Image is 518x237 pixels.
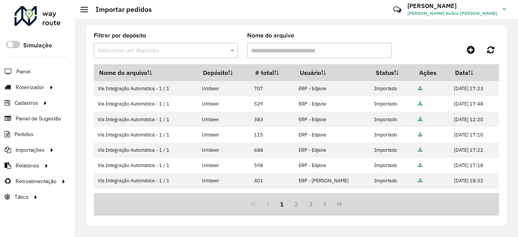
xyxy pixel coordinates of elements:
[23,41,52,50] label: Simulação
[370,65,414,81] th: Status
[370,158,414,173] td: Importado
[94,65,198,81] th: Nome do arquivo
[250,127,295,142] td: 115
[370,96,414,112] td: Importado
[198,81,250,96] td: Umbeer
[198,173,250,188] td: Umbeer
[450,96,499,112] td: [DATE] 17:48
[418,101,423,107] a: Arquivo completo
[450,127,499,142] td: [DATE] 17:10
[418,162,423,169] a: Arquivo completo
[198,143,250,158] td: Umbeer
[250,143,295,158] td: 688
[94,158,198,173] td: Via Integração Automática - 1 / 1
[247,31,294,40] label: Nome do arquivo
[418,131,423,138] a: Arquivo completo
[14,99,38,107] span: Cadastros
[250,173,295,188] td: 401
[450,81,499,96] td: [DATE] 17:23
[16,177,56,185] span: Retroalimentação
[294,81,370,96] td: ERP - Edjane
[304,197,318,211] button: 3
[450,188,499,204] td: [DATE] 17:17
[16,162,39,170] span: Relatórios
[370,143,414,158] td: Importado
[407,2,497,10] h3: [PERSON_NAME]
[332,197,347,211] button: Last Page
[94,127,198,142] td: Via Integração Automática - 1 / 1
[370,127,414,142] td: Importado
[94,112,198,127] td: Via Integração Automática - 1 / 1
[198,158,250,173] td: Umbeer
[16,83,44,91] span: Roteirizador
[94,31,146,40] label: Filtrar por depósito
[450,158,499,173] td: [DATE] 17:18
[275,197,289,211] button: 1
[88,5,152,14] h2: Importar pedidos
[414,65,450,81] th: Ações
[198,127,250,142] td: Umbeer
[294,127,370,142] td: ERP - Edjane
[16,115,61,123] span: Painel de Sugestão
[407,10,497,17] span: [PERSON_NAME] Nobre [PERSON_NAME]
[294,173,370,188] td: ERP - [PERSON_NAME]
[16,68,31,76] span: Painel
[250,96,295,112] td: 529
[450,112,499,127] td: [DATE] 12:20
[250,65,295,81] th: # total
[370,112,414,127] td: Importado
[418,85,423,92] a: Arquivo completo
[198,188,250,204] td: Umbeer
[198,65,250,81] th: Depósito
[370,81,414,96] td: Importado
[450,173,499,188] td: [DATE] 18:32
[418,116,423,123] a: Arquivo completo
[450,65,499,81] th: Data
[294,96,370,112] td: ERP - Edjane
[294,188,370,204] td: ERP - Edjane
[370,188,414,204] td: Importado
[16,146,45,154] span: Importações
[389,2,405,18] a: Contato Rápido
[250,81,295,96] td: 707
[318,197,333,211] button: Next Page
[250,112,295,127] td: 383
[294,112,370,127] td: ERP - Edjane
[94,81,198,96] td: Via Integração Automática - 1 / 1
[14,130,34,138] span: Pedidos
[250,188,295,204] td: 628
[294,143,370,158] td: ERP - Edjane
[198,112,250,127] td: Umbeer
[418,193,423,200] a: Arquivo completo
[94,173,198,188] td: Via Integração Automática - 1 / 1
[250,158,295,173] td: 598
[294,65,370,81] th: Usuário
[289,197,304,211] button: 2
[94,188,198,204] td: Via Integração Automática - 1 / 1
[198,96,250,112] td: Umbeer
[14,193,29,201] span: Tático
[450,143,499,158] td: [DATE] 17:22
[418,147,423,153] a: Arquivo completo
[94,96,198,112] td: Via Integração Automática - 1 / 1
[418,177,423,184] a: Arquivo completo
[294,158,370,173] td: ERP - Edjane
[94,143,198,158] td: Via Integração Automática - 1 / 1
[370,173,414,188] td: Importado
